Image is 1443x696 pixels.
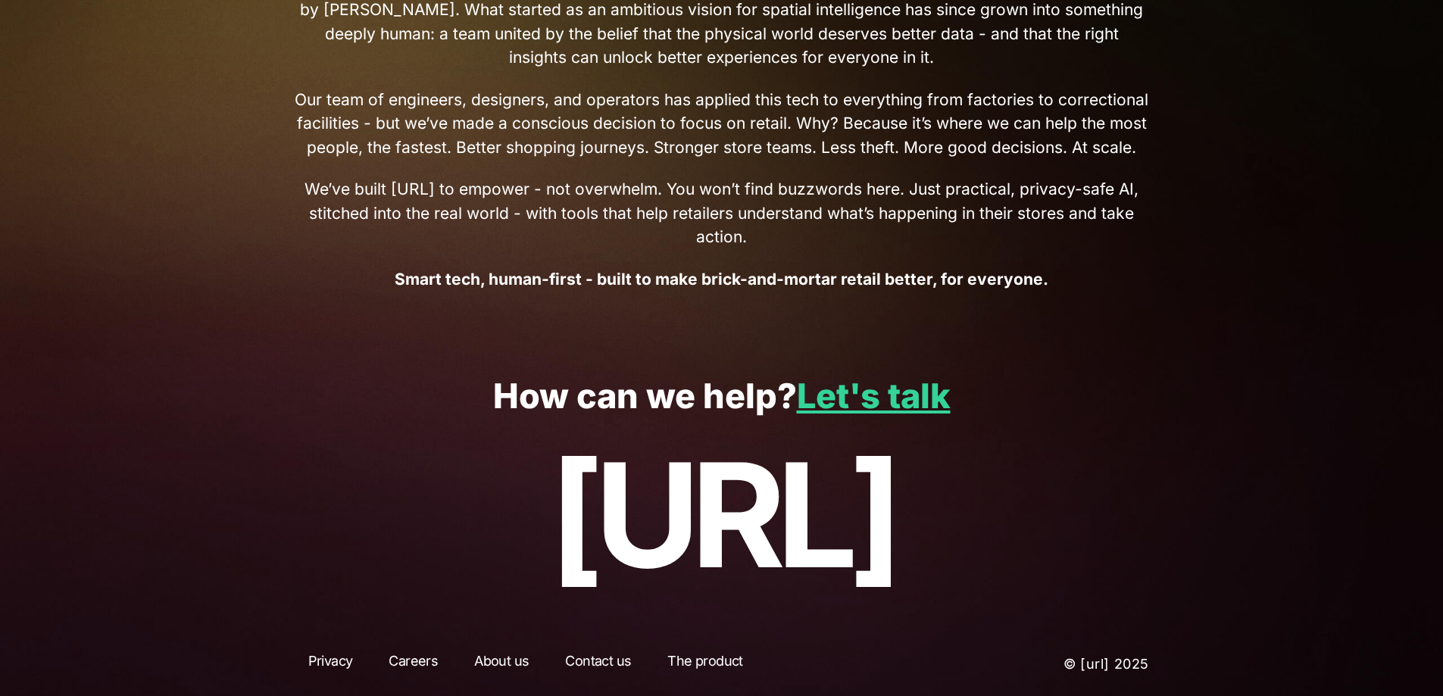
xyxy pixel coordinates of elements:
[461,651,542,678] a: About us
[295,177,1149,249] span: We’ve built [URL] to empower - not overwhelm. You won’t find buzzwords here. Just practical, priv...
[551,651,645,678] a: Contact us
[45,377,1398,416] p: How can we help?
[45,434,1398,596] p: [URL]
[295,88,1149,160] span: Our team of engineers, designers, and operators has applied this tech to everything from factorie...
[654,651,756,678] a: The product
[935,651,1150,678] p: © [URL] 2025
[375,651,451,678] a: Careers
[797,375,951,417] a: Let's talk
[295,651,367,678] a: Privacy
[395,270,1048,289] strong: Smart tech, human-first - built to make brick-and-mortar retail better, for everyone.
